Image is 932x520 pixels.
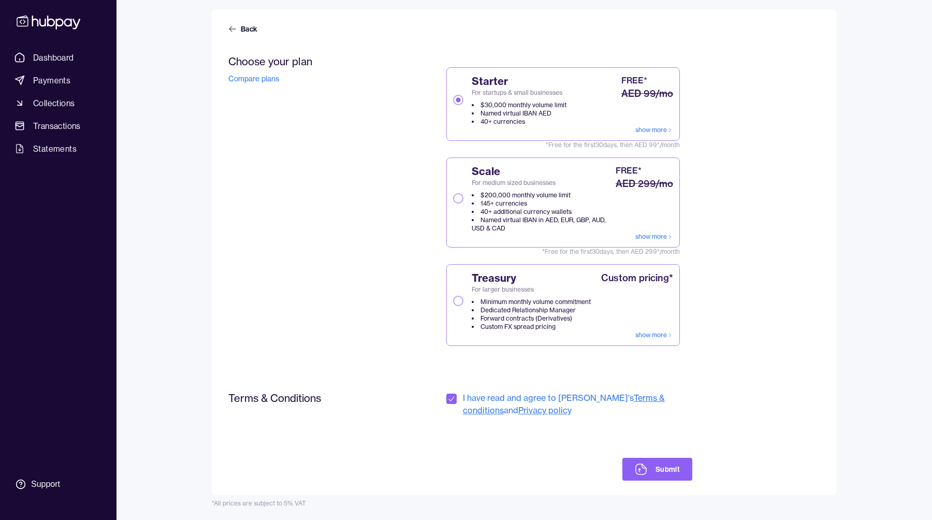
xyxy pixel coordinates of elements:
[622,458,692,481] button: Submit
[228,55,384,68] h2: Choose your plan
[472,314,591,323] li: Forward contracts (Derivatives)
[621,74,647,86] div: FREE*
[10,473,106,495] a: Support
[212,499,837,508] div: *All prices are subject to 5% VAT
[635,126,673,134] a: show more
[616,164,642,177] div: FREE*
[518,405,572,415] a: Privacy policy
[472,179,614,187] span: For medium sized businesses
[472,285,591,294] span: For larger businesses
[31,479,60,490] div: Support
[472,101,566,109] li: $30,000 monthly volume limit
[228,24,259,34] a: Back
[472,208,614,216] li: 40+ additional currency wallets
[453,95,463,105] button: StarterFor startups & small businesses$30,000 monthly volume limitNamed virtual IBAN AED40+ curre...
[453,193,463,204] button: ScaleFor medium sized businesses$200,000 monthly volume limit145+ currencies40+ additional curren...
[10,94,106,112] a: Collections
[635,233,673,241] a: show more
[33,51,74,64] span: Dashboard
[453,296,463,306] button: TreasuryFor larger businessesMinimum monthly volume commitmentDedicated Relationship ManagerForwa...
[472,199,614,208] li: 145+ currencies
[472,216,614,233] li: Named virtual IBAN in AED, EUR, GBP, AUD, USD & CAD
[472,109,566,118] li: Named virtual IBAN AED
[446,248,680,256] span: *Free for the first 30 days, then AED 299*/month
[635,331,673,339] a: show more
[472,164,614,179] span: Scale
[10,139,106,158] a: Statements
[472,89,566,97] span: For startups & small businesses
[463,392,692,416] span: I have read and agree to [PERSON_NAME]'s and
[472,74,566,89] span: Starter
[10,48,106,67] a: Dashboard
[228,392,384,405] h2: Terms & Conditions
[472,118,566,126] li: 40+ currencies
[10,117,106,135] a: Transactions
[228,74,279,83] a: Compare plans
[472,298,591,306] li: Minimum monthly volume commitment
[616,177,673,191] div: AED 299/mo
[472,191,614,199] li: $200,000 monthly volume limit
[472,323,591,331] li: Custom FX spread pricing
[33,74,70,86] span: Payments
[472,271,591,285] span: Treasury
[33,142,77,155] span: Statements
[10,71,106,90] a: Payments
[33,97,75,109] span: Collections
[446,141,680,149] span: *Free for the first 30 days, then AED 99*/month
[472,306,591,314] li: Dedicated Relationship Manager
[621,86,673,101] div: AED 99/mo
[33,120,81,132] span: Transactions
[601,271,673,285] div: Custom pricing*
